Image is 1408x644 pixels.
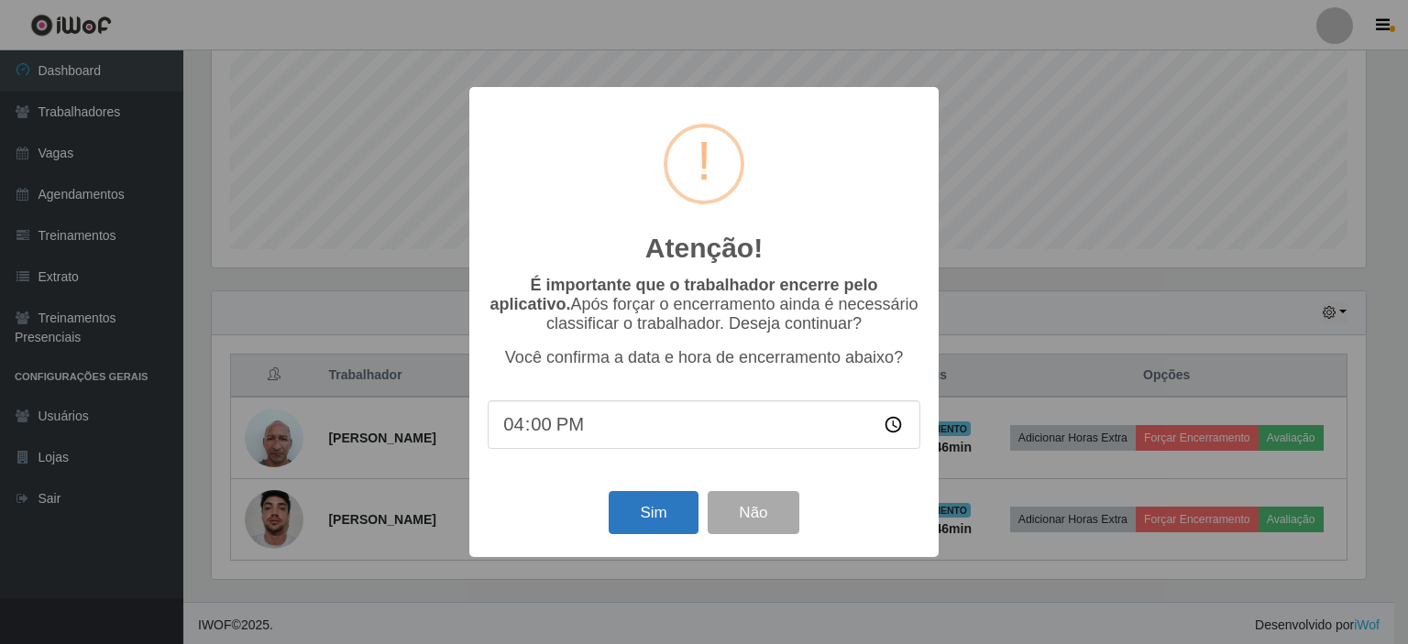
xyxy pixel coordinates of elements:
p: Você confirma a data e hora de encerramento abaixo? [488,348,920,367]
button: Não [708,491,798,534]
button: Sim [609,491,698,534]
b: É importante que o trabalhador encerre pelo aplicativo. [489,276,877,313]
h2: Atenção! [645,232,763,265]
p: Após forçar o encerramento ainda é necessário classificar o trabalhador. Deseja continuar? [488,276,920,333]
